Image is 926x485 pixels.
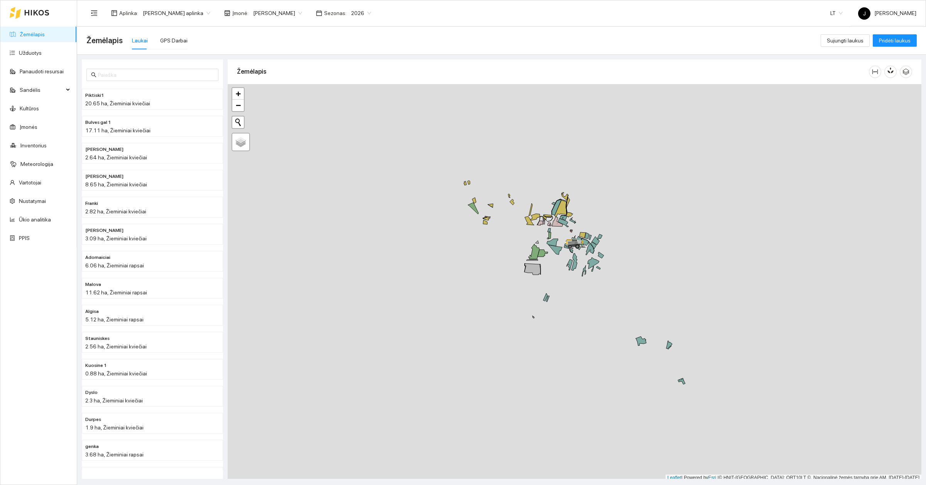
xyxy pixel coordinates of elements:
[232,100,244,111] a: Zoom out
[85,100,150,106] span: 20.65 ha, Žieminiai kviečiai
[85,389,98,396] span: Dyslo
[85,154,147,161] span: 2.64 ha, Žieminiai kviečiai
[253,7,302,19] span: Jerzy Gvozdovič
[232,9,248,17] span: Įmonė :
[324,9,346,17] span: Sezonas :
[863,7,866,20] span: J
[86,34,123,47] span: Žemėlapis
[85,316,144,323] span: 5.12 ha, Žieminiai rapsai
[98,71,214,79] input: Paieška
[718,475,719,480] span: |
[821,37,870,44] a: Sujungti laukus
[224,10,230,16] span: shop
[85,451,144,458] span: 3.68 ha, Žieminiai rapsai
[143,7,210,19] span: Jerzy Gvozdovicz aplinka
[20,105,39,112] a: Kultūros
[20,31,45,37] a: Žemėlapis
[85,370,147,377] span: 0.88 ha, Žieminiai kviečiai
[858,10,916,16] span: [PERSON_NAME]
[85,235,147,242] span: 3.09 ha, Žieminiai kviečiai
[85,335,110,342] span: Stauniskes
[160,36,188,45] div: GPS Darbai
[85,254,110,261] span: Adomaiciai
[111,10,117,16] span: layout
[85,208,146,215] span: 2.82 ha, Žieminiai kviečiai
[85,200,98,207] span: Franki
[85,262,144,269] span: 6.06 ha, Žieminiai rapsai
[91,10,98,17] span: menu-fold
[85,227,123,234] span: Ričardo
[873,34,917,47] button: Pridėti laukus
[873,37,917,44] a: Pridėti laukus
[86,5,102,21] button: menu-fold
[821,34,870,47] button: Sujungti laukus
[19,179,41,186] a: Vartotojai
[20,142,47,149] a: Inventorius
[19,216,51,223] a: Ūkio analitika
[85,362,107,369] span: Kuosine 1
[85,281,101,288] span: Malova
[20,161,53,167] a: Meteorologija
[85,181,147,188] span: 8.65 ha, Žieminiai kviečiai
[20,68,64,74] a: Panaudoti resursai
[830,7,843,19] span: LT
[85,308,99,315] span: Algisa
[237,61,869,83] div: Žemėlapis
[708,475,716,480] a: Esri
[232,117,244,128] button: Initiate a new search
[85,289,147,296] span: 11.62 ha, Žieminiai rapsai
[19,235,30,241] a: PPIS
[119,9,138,17] span: Aplinka :
[236,100,241,110] span: −
[85,443,99,450] span: genka
[20,82,64,98] span: Sandėlis
[666,475,921,481] div: | Powered by © HNIT-[GEOGRAPHIC_DATA]; ORT10LT ©, Nacionalinė žemės tarnyba prie AM, [DATE]-[DATE]
[19,198,46,204] a: Nustatymai
[19,50,42,56] a: Užduotys
[85,343,147,350] span: 2.56 ha, Žieminiai kviečiai
[85,173,123,180] span: Konstantino nuoma
[351,7,371,19] span: 2026
[869,66,881,78] button: column-width
[316,10,322,16] span: calendar
[85,416,101,423] span: Durpes
[232,134,249,150] a: Layers
[85,92,104,99] span: Piktiski1
[85,146,123,153] span: Franki krapal
[879,36,911,45] span: Pridėti laukus
[236,89,241,98] span: +
[91,72,96,78] span: search
[132,36,148,45] div: Laukai
[85,397,143,404] span: 2.3 ha, Žieminiai kviečiai
[869,69,881,75] span: column-width
[827,36,863,45] span: Sujungti laukus
[232,88,244,100] a: Zoom in
[667,475,681,480] a: Leaflet
[85,119,111,126] span: Bulves gal 1
[85,424,144,431] span: 1.9 ha, Žieminiai kviečiai
[85,127,150,134] span: 17.11 ha, Žieminiai kviečiai
[20,124,37,130] a: Įmonės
